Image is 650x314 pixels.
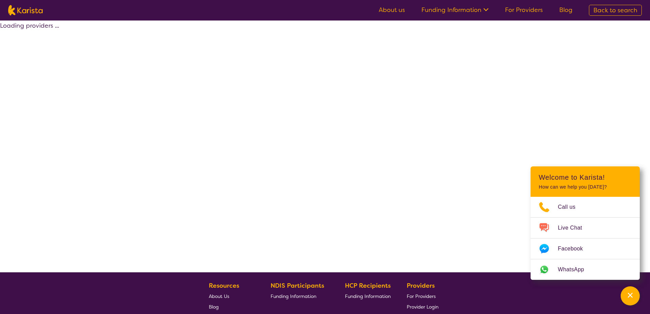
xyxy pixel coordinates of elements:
[558,202,584,212] span: Call us
[407,301,438,312] a: Provider Login
[8,5,43,15] img: Karista logo
[271,282,324,290] b: NDIS Participants
[209,293,229,299] span: About Us
[407,291,438,301] a: For Providers
[345,293,391,299] span: Funding Information
[589,5,642,16] a: Back to search
[539,184,632,190] p: How can we help you [DATE]?
[407,293,436,299] span: For Providers
[209,304,219,310] span: Blog
[621,286,640,305] button: Channel Menu
[209,282,239,290] b: Resources
[531,166,640,280] div: Channel Menu
[531,259,640,280] a: Web link opens in a new tab.
[558,223,590,233] span: Live Chat
[271,291,329,301] a: Funding Information
[559,6,573,14] a: Blog
[407,282,435,290] b: Providers
[505,6,543,14] a: For Providers
[593,6,637,14] span: Back to search
[558,264,592,275] span: WhatsApp
[531,197,640,280] ul: Choose channel
[345,291,391,301] a: Funding Information
[539,173,632,181] h2: Welcome to Karista!
[407,304,438,310] span: Provider Login
[271,293,316,299] span: Funding Information
[421,6,489,14] a: Funding Information
[209,301,255,312] a: Blog
[209,291,255,301] a: About Us
[379,6,405,14] a: About us
[558,244,591,254] span: Facebook
[345,282,391,290] b: HCP Recipients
